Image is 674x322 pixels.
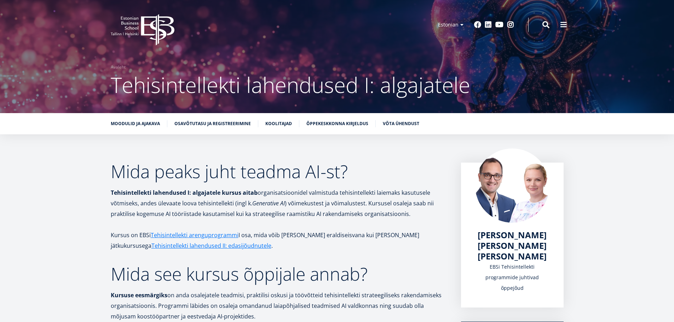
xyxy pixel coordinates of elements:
[475,148,549,223] img: Kristiina Tuisk ja Jarmo Tuisk, EBSi Tehisintellekti programmide koolitajad
[475,230,549,262] a: [PERSON_NAME] [PERSON_NAME] [PERSON_NAME]
[507,21,514,28] a: Instagram
[265,120,292,127] a: Koolitajad
[151,240,271,251] a: Tehisintellekti lahendused II: edasijõudnutele
[495,21,503,28] a: Youtube
[151,230,238,240] a: Tehisintellekti arenguprogrammi
[111,120,160,127] a: Moodulid ja ajakava
[475,262,549,293] div: EBSi Tehisintellekti programmide juhtivad õppejõud
[174,120,251,127] a: Osavõtutasu ja registreerimine
[111,163,447,180] h2: Mida peaks juht teadma AI-st?
[111,70,470,99] span: Tehisintellekti lahendused I: algajatele
[111,230,447,251] p: Kursus on EBSi I osa, mida võib [PERSON_NAME] eraldiseisvana kui [PERSON_NAME] jätkukursusega .
[111,64,126,71] a: Avaleht
[474,21,481,28] a: Facebook
[306,120,368,127] a: Õppekeskkonna kirjeldus
[485,21,492,28] a: Linkedin
[478,229,547,262] span: [PERSON_NAME] [PERSON_NAME] [PERSON_NAME]
[111,265,447,283] h2: Mida see kursus õppijale annab?
[111,189,258,197] strong: Tehisintellekti lahendused I: algajatele kursus aitab
[383,120,419,127] a: Võta ühendust
[111,187,447,219] p: organisatsioonidel valmistuda tehisintellekti laiemaks kasutusele võtmiseks, andes ülevaate loova...
[111,291,167,299] strong: Kursuse eesmärgiks
[111,290,447,322] p: on anda osalejatele teadmisi, praktilisi oskusi ja töövõtteid tehisintellekti strateegiliseks rak...
[252,199,285,207] em: Generative AI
